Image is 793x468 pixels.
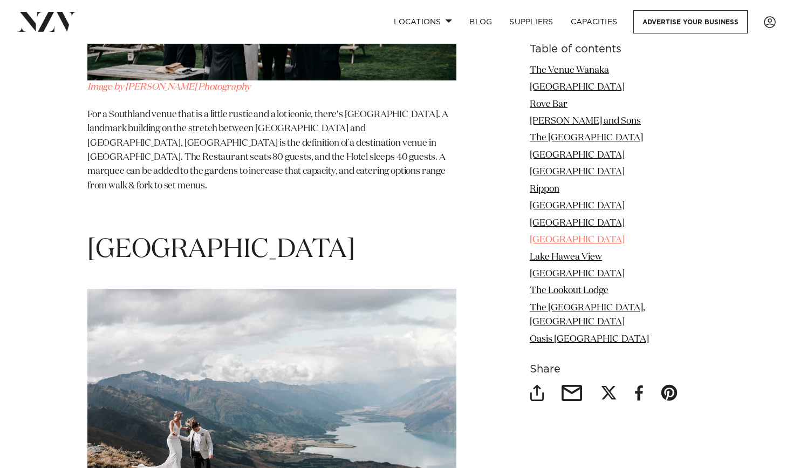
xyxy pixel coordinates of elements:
[530,100,568,109] a: Rove Bar
[530,202,625,211] a: [GEOGRAPHIC_DATA]
[562,10,626,33] a: Capacities
[530,235,625,245] a: [GEOGRAPHIC_DATA]
[633,10,748,33] a: Advertise your business
[530,287,609,296] a: The Lookout Lodge
[501,10,562,33] a: SUPPLIERS
[530,303,645,327] a: The [GEOGRAPHIC_DATA], [GEOGRAPHIC_DATA]
[17,12,76,31] img: nzv-logo.png
[530,335,649,344] a: Oasis [GEOGRAPHIC_DATA]
[530,219,625,228] a: [GEOGRAPHIC_DATA]
[530,185,559,194] a: Rippon
[530,83,625,92] a: [GEOGRAPHIC_DATA]
[530,269,625,279] a: [GEOGRAPHIC_DATA]
[461,10,501,33] a: BLOG
[530,44,706,55] h6: Table of contents
[530,117,641,126] a: [PERSON_NAME] and Sons
[530,168,625,177] a: [GEOGRAPHIC_DATA]
[385,10,461,33] a: Locations
[87,83,251,92] a: Image by [PERSON_NAME] Photography
[87,108,456,193] p: For a Southland venue that is a little rustic and a lot iconic, there's [GEOGRAPHIC_DATA]. A land...
[530,66,609,75] a: The Venue Wanaka
[530,253,602,262] a: Lake Hawea View
[530,364,706,375] h6: Share
[530,134,643,143] a: The [GEOGRAPHIC_DATA]
[87,237,355,263] span: [GEOGRAPHIC_DATA]
[530,151,625,160] a: [GEOGRAPHIC_DATA]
